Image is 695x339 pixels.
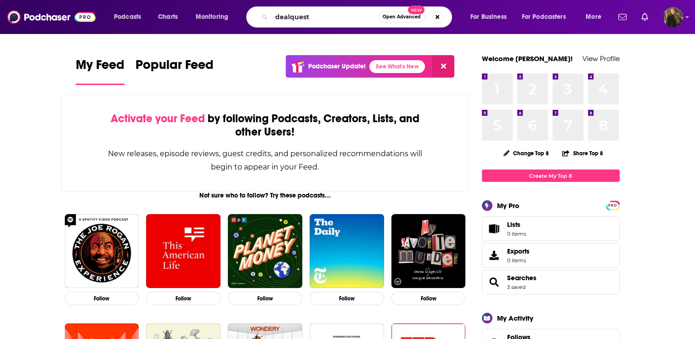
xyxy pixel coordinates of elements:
span: Exports [507,247,530,255]
a: Searches [507,274,537,282]
a: Create My Top 8 [482,169,620,182]
button: Show profile menu [663,7,683,27]
button: open menu [516,10,579,24]
a: Show notifications dropdown [615,9,630,25]
a: Searches [485,276,503,288]
img: Podchaser - Follow, Share and Rate Podcasts [7,8,96,26]
span: Open Advanced [383,15,421,19]
span: More [586,11,601,23]
span: My Feed [76,57,124,78]
span: Logged in as anamarquis [663,7,683,27]
span: Charts [158,11,178,23]
button: Share Top 8 [562,144,603,162]
span: Exports [485,249,503,262]
span: Lists [507,220,520,229]
div: New releases, episode reviews, guest credits, and personalized recommendations will begin to appe... [107,147,423,174]
button: Follow [146,292,220,305]
span: 0 items [507,257,530,264]
button: open menu [579,10,613,24]
a: 3 saved [507,284,525,290]
input: Search podcasts, credits, & more... [271,10,379,24]
span: Lists [507,220,526,229]
span: 0 items [507,231,526,237]
a: Popular Feed [136,57,214,85]
button: open menu [107,10,153,24]
span: Monitoring [196,11,228,23]
a: Exports [482,243,620,268]
button: open menu [464,10,518,24]
div: Not sure who to follow? Try these podcasts... [61,192,469,199]
button: Follow [391,292,466,305]
button: Follow [65,292,139,305]
span: Lists [485,222,503,235]
img: Planet Money [228,214,302,288]
div: Search podcasts, credits, & more... [255,6,461,28]
a: Welcome [PERSON_NAME]! [482,54,573,63]
button: open menu [189,10,240,24]
button: Follow [310,292,384,305]
span: For Business [470,11,507,23]
a: View Profile [582,54,620,63]
button: Open AdvancedNew [379,11,425,23]
span: Podcasts [114,11,141,23]
div: My Activity [497,314,533,322]
a: Show notifications dropdown [638,9,652,25]
span: New [408,6,424,14]
div: by following Podcasts, Creators, Lists, and other Users! [107,112,423,139]
span: Searches [482,270,620,294]
img: User Profile [663,7,683,27]
img: The Daily [310,214,384,288]
p: Podchaser Update! [308,62,366,70]
a: Charts [152,10,183,24]
a: Lists [482,216,620,241]
div: My Pro [497,201,520,210]
span: For Podcasters [522,11,566,23]
span: Activate your Feed [111,112,205,125]
a: PRO [607,202,618,209]
button: Change Top 8 [498,147,555,159]
a: See What's New [369,60,425,73]
img: This American Life [146,214,220,288]
button: Follow [228,292,302,305]
img: The Joe Rogan Experience [65,214,139,288]
span: Popular Feed [136,57,214,78]
img: My Favorite Murder with Karen Kilgariff and Georgia Hardstark [391,214,466,288]
a: My Feed [76,57,124,85]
